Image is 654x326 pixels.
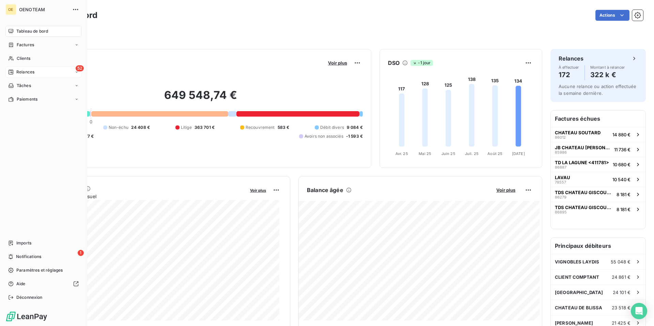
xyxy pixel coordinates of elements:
[612,177,630,182] span: 10 540 €
[19,7,68,12] span: OENOTEAM
[555,320,593,326] span: [PERSON_NAME]
[555,205,614,210] span: TDS CHATEAU GISCOURS<411371>
[555,150,567,154] span: 85986
[441,151,455,156] tspan: Juin 25
[395,151,408,156] tspan: Avr. 25
[16,294,43,301] span: Déconnexion
[555,135,566,139] span: 86012
[555,195,566,199] span: 86279
[611,259,630,264] span: 55 048 €
[181,124,192,131] span: Litige
[496,187,515,193] span: Voir plus
[559,65,579,69] span: À effectuer
[559,69,579,80] h4: 172
[612,305,630,310] span: 23 518 €
[16,254,41,260] span: Notifications
[410,60,433,66] span: -1 jour
[131,124,150,131] span: 24 408 €
[551,202,645,217] button: TDS CHATEAU GISCOURS<411371>868958 181 €
[16,28,48,34] span: Tableau de bord
[78,250,84,256] span: 1
[551,157,645,172] button: TD LA LAGUNE <411781>8688710 680 €
[551,142,645,157] button: JB CHATEAU [PERSON_NAME] <411607>8598611 736 €
[194,124,215,131] span: 363 701 €
[555,160,609,165] span: TD LA LAGUNE <411781>
[278,124,290,131] span: 583 €
[5,278,81,289] a: Aide
[246,124,275,131] span: Recouvrement
[551,127,645,142] button: CHATEAU SOUTARD8601214 880 €
[17,42,34,48] span: Factures
[109,124,128,131] span: Non-échu
[388,59,400,67] h6: DSO
[248,187,268,193] button: Voir plus
[16,69,34,75] span: Relances
[612,320,630,326] span: 21 425 €
[320,124,344,131] span: Débit divers
[76,65,84,71] span: 52
[613,290,630,295] span: 24 101 €
[559,54,583,63] h6: Relances
[5,311,48,322] img: Logo LeanPay
[16,281,26,287] span: Aide
[465,151,479,156] tspan: Juil. 25
[512,151,525,156] tspan: [DATE]
[631,303,647,319] div: Open Intercom Messenger
[17,83,31,89] span: Tâches
[613,162,630,167] span: 10 680 €
[555,274,599,280] span: CLIENT COMPTANT
[5,4,16,15] div: OE
[17,96,37,102] span: Paiements
[328,60,347,66] span: Voir plus
[555,210,567,214] span: 86895
[38,88,363,109] h2: 649 548,74 €
[347,124,363,131] span: 9 084 €
[346,133,363,139] span: -1 593 €
[555,130,601,135] span: CHATEAU SOUTARD
[419,151,431,156] tspan: Mai 25
[90,119,92,124] span: 0
[555,175,570,180] span: LAVAU
[612,274,630,280] span: 24 861 €
[494,187,517,193] button: Voir plus
[305,133,343,139] span: Avoirs non associés
[555,259,599,264] span: VIGNOBLES LAYDIS
[326,60,349,66] button: Voir plus
[307,186,343,194] h6: Balance âgée
[17,55,30,62] span: Clients
[590,65,625,69] span: Montant à relancer
[617,207,630,212] span: 8 181 €
[614,147,630,152] span: 11 736 €
[555,165,566,169] span: 86887
[559,84,636,96] span: Aucune relance ou action effectuée la semaine dernière.
[555,305,603,310] span: CHATEAU DE BLISSA
[38,193,245,200] span: Chiffre d'affaires mensuel
[16,267,63,273] span: Paramètres et réglages
[590,69,625,80] h4: 322 k €
[551,110,645,127] h6: Factures échues
[555,180,566,184] span: 78557
[612,132,630,137] span: 14 880 €
[250,188,266,193] span: Voir plus
[555,290,603,295] span: [GEOGRAPHIC_DATA]
[595,10,629,21] button: Actions
[551,238,645,254] h6: Principaux débiteurs
[617,192,630,197] span: 8 181 €
[551,187,645,202] button: TDS CHATEAU GISCOURS<411371>862798 181 €
[555,190,614,195] span: TDS CHATEAU GISCOURS<411371>
[487,151,502,156] tspan: Août 25
[551,172,645,187] button: LAVAU7855710 540 €
[16,240,31,246] span: Imports
[555,145,611,150] span: JB CHATEAU [PERSON_NAME] <411607>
